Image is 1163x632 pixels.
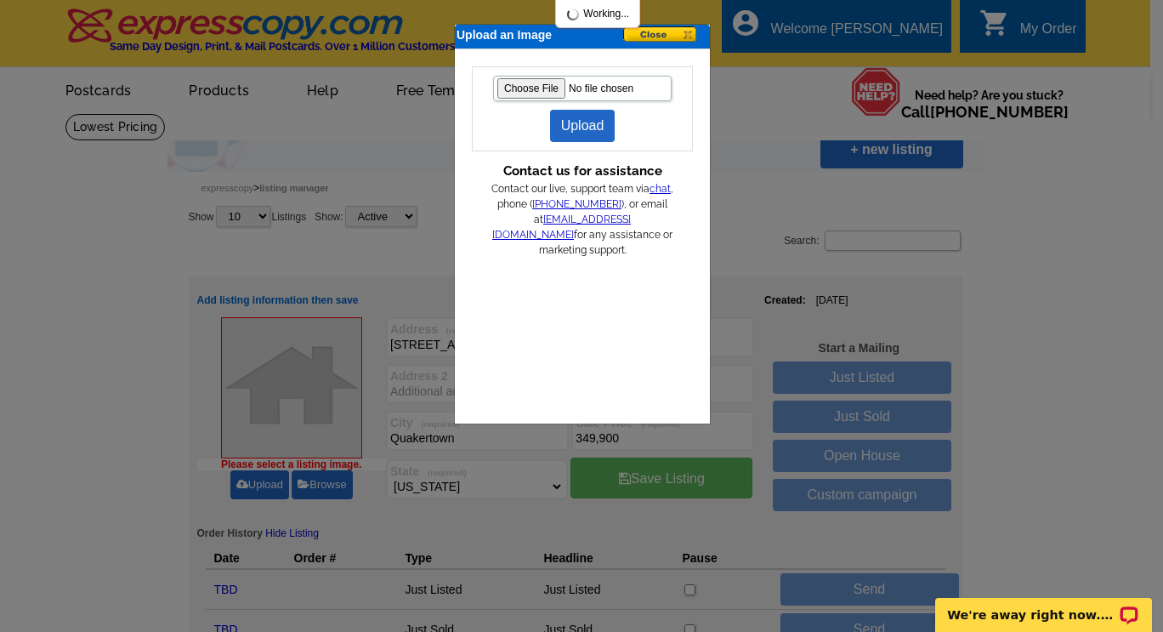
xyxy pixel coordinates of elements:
[566,8,580,21] img: loading...
[550,110,616,142] a: Upload
[924,578,1163,632] iframe: LiveChat chat widget
[472,162,693,181] div: Contact us for assistance
[650,183,671,195] a: chat
[492,214,631,241] a: [EMAIL_ADDRESS][DOMAIN_NAME]
[532,198,621,210] a: [PHONE_NUMBER]
[489,181,676,258] div: Contact our live, support team via , phone ( ), or email at for any assistance or marketing support.
[457,26,552,44] span: Upload an Image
